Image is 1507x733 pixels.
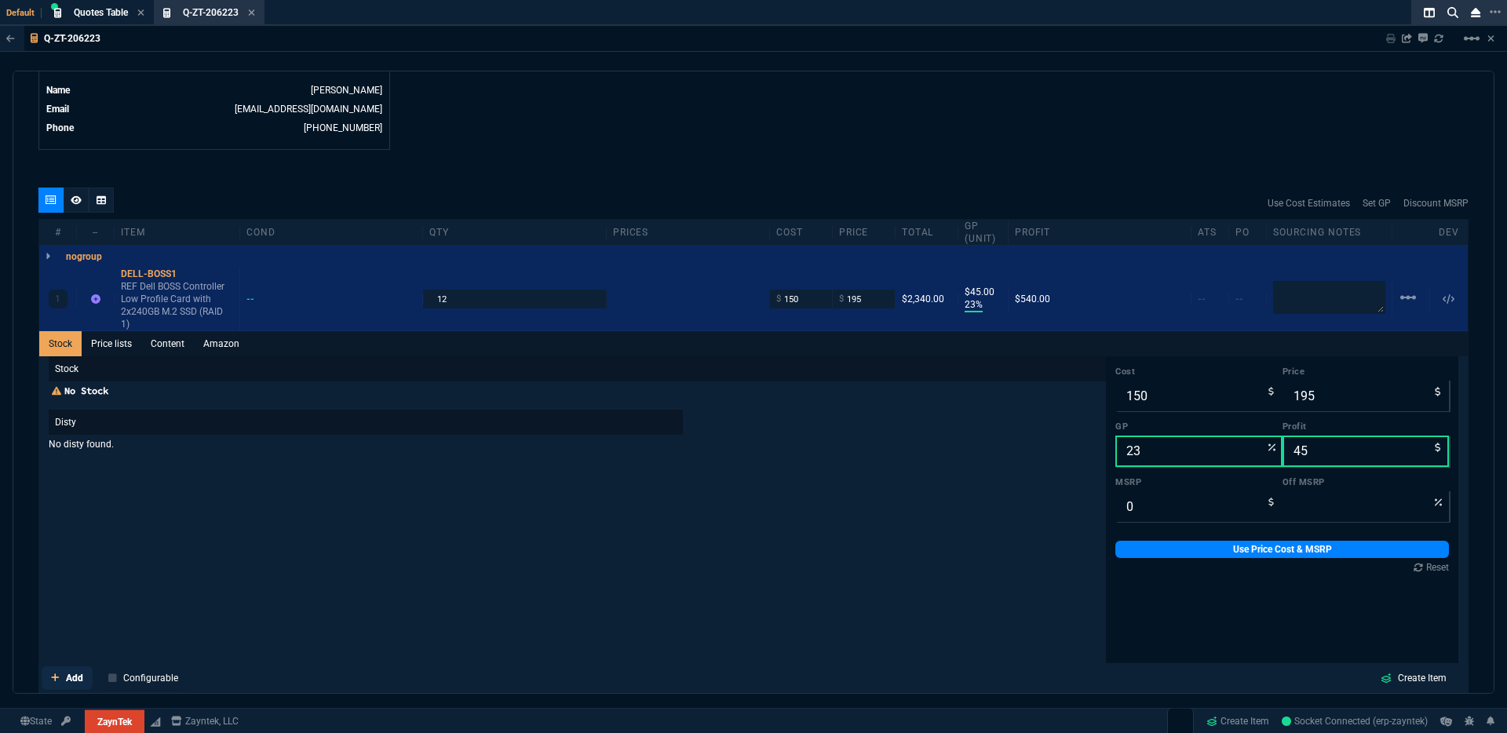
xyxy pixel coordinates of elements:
[66,671,83,685] p: Add
[46,82,383,98] tr: undefined
[1115,421,1283,433] label: GP
[1268,196,1350,210] a: Use Cost Estimates
[39,331,82,356] a: Stock
[46,120,383,136] tr: undefined
[902,293,951,305] div: $2,340.00
[1462,29,1481,48] mat-icon: Example home icon
[49,385,1106,397] p: No Stock
[183,7,239,18] span: Q-ZT-206223
[46,101,383,117] tr: undefined
[66,250,102,263] p: nogroup
[958,220,1009,245] div: GP (unit)
[246,293,269,305] div: --
[1198,294,1206,305] span: --
[39,226,77,239] div: #
[1418,3,1441,22] nx-icon: Split Panels
[1229,226,1267,239] div: PO
[1282,716,1428,727] span: Socket Connected (erp-zayntek)
[423,226,606,239] div: qty
[141,331,194,356] a: Content
[1368,668,1459,688] a: Create Item
[137,7,144,20] nx-icon: Close Tab
[1235,294,1243,305] span: --
[304,122,382,133] a: 469-609-4841
[1115,476,1283,489] label: MSRP
[1267,226,1392,239] div: Sourcing Notes
[194,331,249,356] a: Amazon
[965,298,983,312] p: 23%
[1487,32,1494,45] a: Hide Workbench
[833,226,896,239] div: price
[46,85,70,96] span: Name
[240,226,423,239] div: cond
[1399,288,1418,307] mat-icon: Example home icon
[896,226,958,239] div: Total
[123,671,178,685] p: Configurable
[49,410,683,435] p: Disty
[839,293,844,305] span: $
[121,268,233,280] div: DELL-BOSS1
[965,286,1002,298] p: $45.00
[77,226,115,239] div: --
[49,438,683,450] p: No disty found.
[46,122,74,133] span: Phone
[311,85,382,96] a: [PERSON_NAME]
[49,356,1106,381] p: Stock
[1465,3,1487,22] nx-icon: Close Workbench
[776,293,781,305] span: $
[1283,366,1450,378] label: Price
[1200,709,1275,733] a: Create Item
[74,7,128,18] span: Quotes Table
[770,226,833,239] div: cost
[6,33,15,44] nx-icon: Back to Table
[1283,476,1450,489] label: Off MSRP
[1191,226,1229,239] div: ATS
[1009,226,1191,239] div: Profit
[16,714,57,728] a: Global State
[82,331,141,356] a: Price lists
[1441,3,1465,22] nx-icon: Search
[1283,421,1450,433] label: Profit
[1363,196,1391,210] a: Set GP
[248,7,255,20] nx-icon: Close Tab
[1115,366,1283,378] label: Cost
[1015,293,1184,305] div: $540.00
[57,714,75,728] a: API TOKEN
[6,8,42,18] span: Default
[1403,196,1469,210] a: Discount MSRP
[1414,561,1449,574] div: Reset
[46,104,69,115] span: Email
[607,226,770,239] div: prices
[166,714,243,728] a: msbcCompanyName
[1430,226,1468,239] div: dev
[121,280,233,330] p: REF Dell BOSS Controller Low Profile Card with 2x240GB M.2 SSD (RAID 1)
[55,293,60,305] p: 1
[1282,714,1428,728] a: 7Xxe4SZEQZAb3x2hAABc
[1115,541,1449,558] a: Use Price Cost & MSRP
[44,32,100,45] p: Q-ZT-206223
[235,104,382,115] a: [EMAIL_ADDRESS][DOMAIN_NAME]
[91,294,100,305] nx-icon: Item not found in Business Central. The quote is still valid.
[1490,5,1501,20] nx-icon: Open New Tab
[115,226,240,239] div: Item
